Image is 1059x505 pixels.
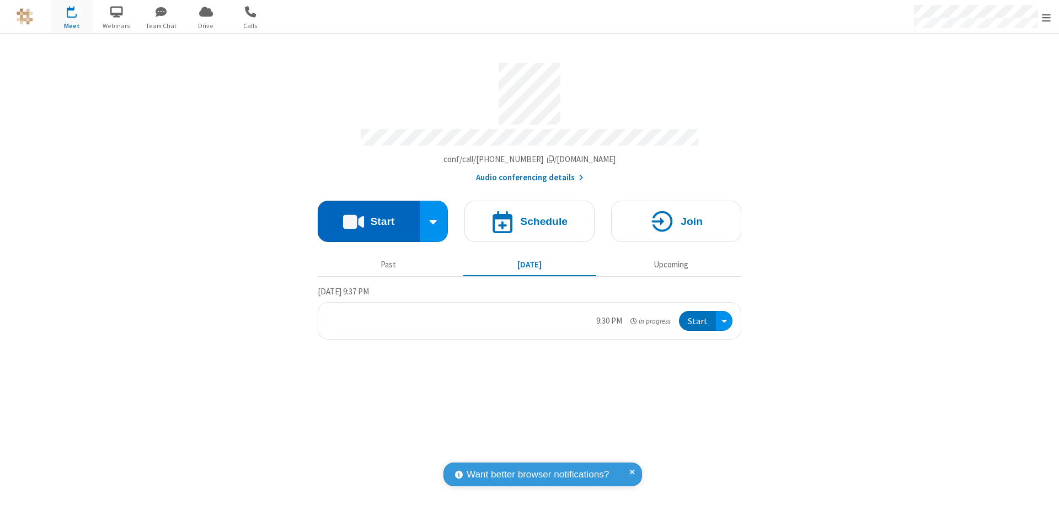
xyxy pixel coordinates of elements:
[230,21,271,31] span: Calls
[322,254,455,275] button: Past
[443,153,616,166] button: Copy my meeting room linkCopy my meeting room link
[520,216,568,227] h4: Schedule
[318,55,741,184] section: Account details
[51,21,93,31] span: Meet
[141,21,182,31] span: Team Chat
[611,201,741,242] button: Join
[96,21,137,31] span: Webinars
[630,316,671,326] em: in progress
[463,254,596,275] button: [DATE]
[605,254,737,275] button: Upcoming
[476,171,584,184] button: Audio conferencing details
[464,201,595,242] button: Schedule
[596,315,622,327] div: 9:30 PM
[716,311,732,331] div: Open menu
[318,286,369,297] span: [DATE] 9:37 PM
[420,201,448,242] div: Start conference options
[17,8,33,25] img: QA Selenium DO NOT DELETE OR CHANGE
[318,285,741,340] section: Today's Meetings
[467,468,609,482] span: Want better browser notifications?
[185,21,227,31] span: Drive
[318,201,420,242] button: Start
[370,216,394,227] h4: Start
[74,6,82,14] div: 1
[679,311,716,331] button: Start
[681,216,703,227] h4: Join
[443,154,616,164] span: Copy my meeting room link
